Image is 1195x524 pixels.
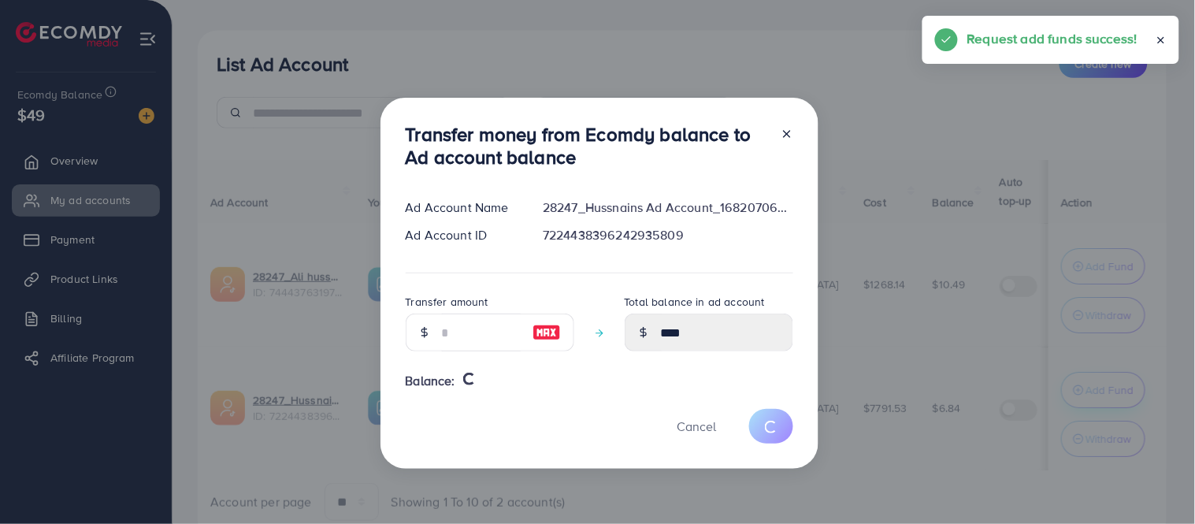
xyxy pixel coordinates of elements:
[393,199,531,217] div: Ad Account Name
[967,28,1137,49] h5: Request add funds success!
[393,226,531,244] div: Ad Account ID
[530,226,805,244] div: 7224438396242935809
[406,294,488,310] label: Transfer amount
[406,372,455,390] span: Balance:
[406,123,768,169] h3: Transfer money from Ecomdy balance to Ad account balance
[1128,453,1183,512] iframe: Chat
[625,294,765,310] label: Total balance in ad account
[658,409,737,443] button: Cancel
[530,199,805,217] div: 28247_Hussnains Ad Account_1682070647889
[533,323,561,342] img: image
[677,418,717,435] span: Cancel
